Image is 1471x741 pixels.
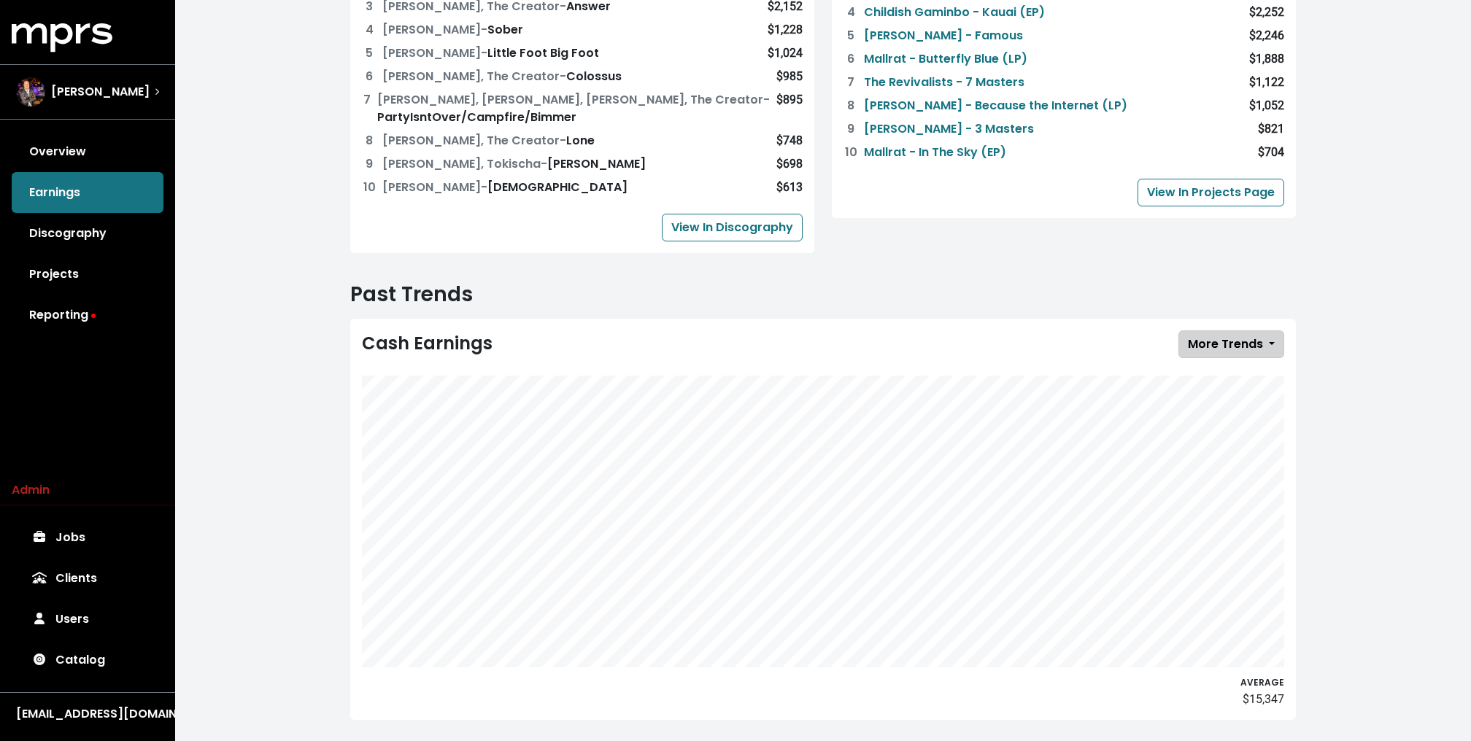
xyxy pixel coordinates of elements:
a: Jobs [12,517,163,558]
a: [PERSON_NAME] - Because the Internet (LP) [864,97,1127,115]
div: 7 [843,74,858,91]
div: $15,347 [362,691,1284,708]
div: 8 [362,132,377,150]
div: 9 [362,155,377,173]
div: Little Foot Big Foot [382,44,599,62]
span: [PERSON_NAME], [PERSON_NAME], [PERSON_NAME], The Creator - [377,91,770,108]
a: [PERSON_NAME] - Famous [864,27,1023,44]
div: 4 [843,4,858,21]
div: 8 [843,97,858,115]
div: $2,246 [1249,27,1284,44]
a: mprs logo [12,28,112,45]
div: 5 [843,27,858,44]
div: $704 [1258,144,1284,161]
span: [PERSON_NAME] - [382,179,487,195]
div: PartyIsntOver/Campfire/Bimmer [377,91,776,126]
div: Cash Earnings [362,333,493,354]
div: $748 [776,132,803,150]
div: $698 [776,155,803,173]
div: 10 [362,179,377,196]
button: More Trends [1178,330,1284,358]
div: 9 [843,120,858,138]
div: Lone [382,132,595,150]
a: Projects [12,254,163,295]
a: Discography [12,213,163,254]
span: [PERSON_NAME], The Creator - [382,68,566,85]
div: 6 [362,68,377,85]
a: View In Projects Page [1138,179,1284,206]
div: $1,024 [768,44,803,62]
span: [PERSON_NAME], The Creator - [382,132,566,149]
div: $2,252 [1249,4,1284,21]
div: $1,052 [1249,97,1284,115]
div: $985 [776,68,803,85]
div: 10 [843,144,858,161]
div: [EMAIL_ADDRESS][DOMAIN_NAME] [16,705,159,723]
span: [PERSON_NAME] [51,83,150,101]
a: Mallrat - Butterfly Blue (LP) [864,50,1027,68]
div: 7 [362,91,371,126]
a: View In Discography [662,214,803,241]
a: Catalog [12,640,163,680]
span: [PERSON_NAME] - [382,21,487,38]
a: Overview [12,131,163,172]
div: $1,122 [1249,74,1284,91]
div: $613 [776,179,803,196]
div: Sober [382,21,523,39]
a: The Revivalists - 7 Masters [864,74,1024,91]
img: The selected account / producer [16,77,45,106]
div: $821 [1258,120,1284,138]
a: [PERSON_NAME] - 3 Masters [864,120,1034,138]
button: [EMAIL_ADDRESS][DOMAIN_NAME] [12,705,163,723]
div: 6 [843,50,858,68]
div: [PERSON_NAME] [382,155,646,173]
div: $1,888 [1249,50,1284,68]
div: $895 [776,91,803,126]
h2: Past Trends [350,282,1296,307]
div: 4 [362,21,377,39]
a: Clients [12,558,163,599]
a: Childish Gaminbo - Kauai (EP) [864,4,1045,21]
span: [PERSON_NAME], Tokischa - [382,155,547,172]
span: More Trends [1188,335,1263,352]
div: 5 [362,44,377,62]
div: [DEMOGRAPHIC_DATA] [382,179,628,196]
small: AVERAGE [1240,676,1284,688]
a: Users [12,599,163,640]
span: [PERSON_NAME] - [382,44,487,61]
div: Colossus [382,68,622,85]
a: Reporting [12,295,163,335]
div: $1,228 [768,21,803,39]
a: Mallrat - In The Sky (EP) [864,144,1006,161]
